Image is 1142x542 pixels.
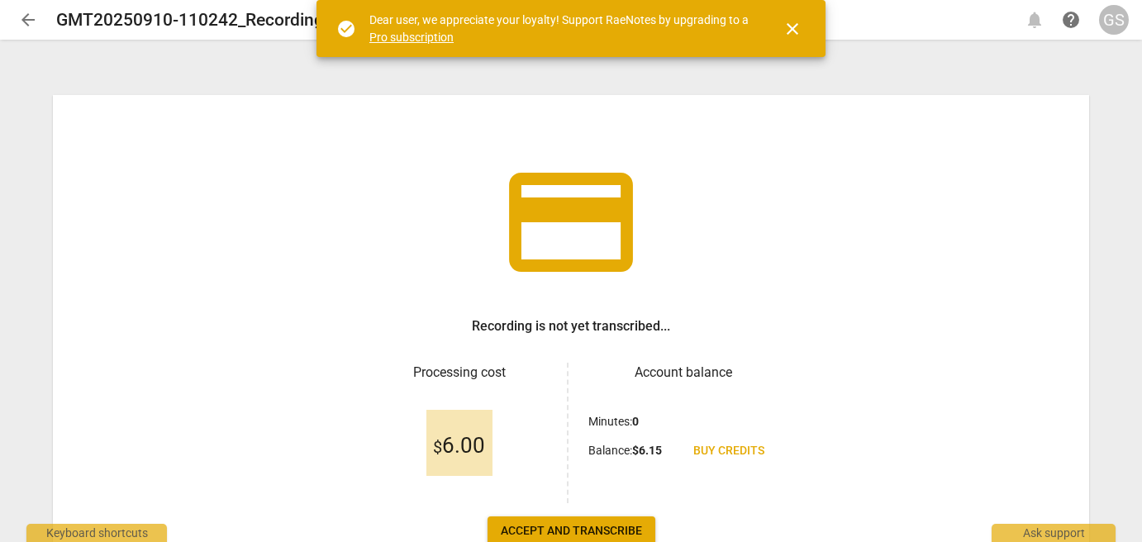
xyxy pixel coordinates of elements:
[497,148,645,297] span: credit_card
[588,363,778,383] h3: Account balance
[56,10,400,31] h2: GMT20250910-110242_Recording_640x360
[773,9,812,49] button: Close
[693,443,764,459] span: Buy credits
[680,436,778,466] a: Buy credits
[1061,10,1081,30] span: help
[632,415,639,428] b: 0
[18,10,38,30] span: arrow_back
[992,524,1116,542] div: Ask support
[364,363,554,383] h3: Processing cost
[1056,5,1086,35] a: Help
[632,444,662,457] b: $ 6.15
[588,442,662,459] p: Balance :
[369,12,753,45] div: Dear user, we appreciate your loyalty! Support RaeNotes by upgrading to a
[433,437,442,457] span: $
[336,19,356,39] span: check_circle
[501,523,642,540] span: Accept and transcribe
[369,31,454,44] a: Pro subscription
[588,413,639,430] p: Minutes :
[26,524,167,542] div: Keyboard shortcuts
[783,19,802,39] span: close
[472,316,670,336] h3: Recording is not yet transcribed...
[433,434,485,459] span: 6.00
[1099,5,1129,35] button: GS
